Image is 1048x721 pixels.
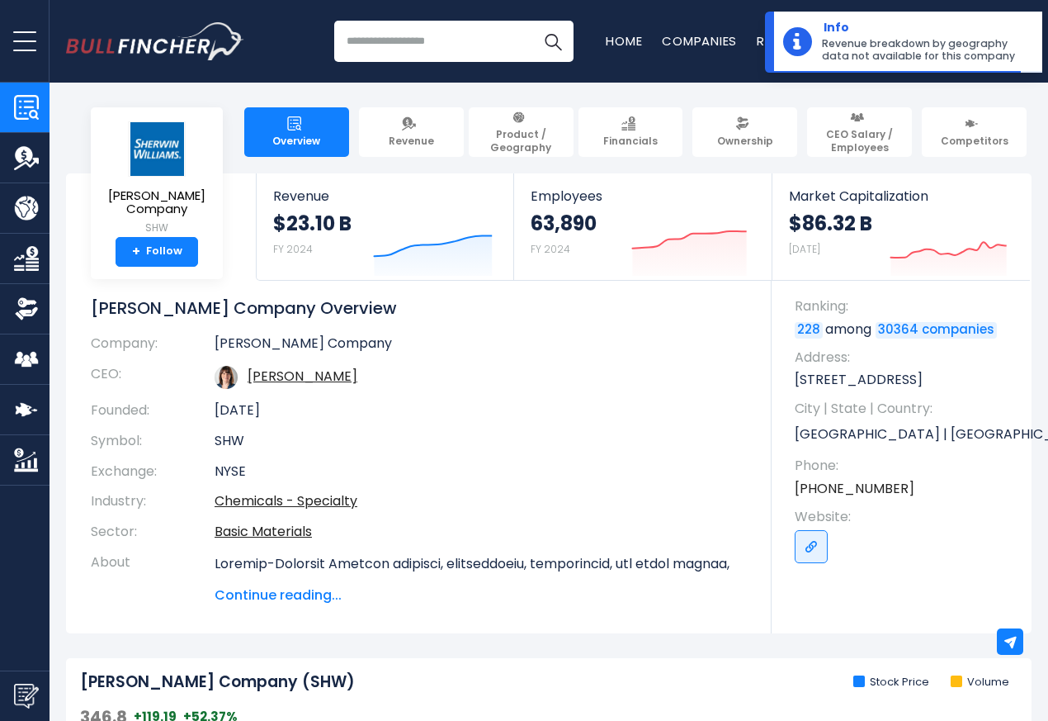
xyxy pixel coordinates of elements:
small: [DATE] [789,242,820,256]
a: Revenue [359,107,464,157]
a: Market Capitalization $86.32 B [DATE] [772,173,1030,280]
a: [PERSON_NAME] Company SHW [103,121,210,237]
small: SHW [104,221,210,235]
strong: Info [824,21,1022,36]
a: 228 [795,322,823,339]
button: Search [532,21,574,62]
li: Stock Price [853,676,929,690]
img: heidi-petz.jpg [215,366,238,389]
th: Sector: [91,517,215,548]
th: CEO: [91,359,215,396]
a: Ranking [757,32,813,50]
th: Symbol: [91,426,215,457]
a: Revenue $23.10 B FY 2024 [257,173,513,280]
span: Overview [272,135,320,148]
a: ceo [248,367,357,386]
a: CEO Salary / Employees [807,107,912,157]
span: Ownership [717,135,773,148]
td: NYSE [215,457,747,487]
a: Product / Geography [469,107,574,157]
td: [DATE] [215,396,747,426]
small: FY 2024 [273,242,313,256]
a: Overview [244,107,349,157]
td: [PERSON_NAME] Company [215,335,747,359]
a: Companies [662,32,737,50]
span: Market Capitalization [789,188,1013,204]
span: Website: [795,508,1015,526]
span: Revenue [389,135,434,148]
th: About [91,548,215,605]
a: [PHONE_NUMBER] [795,480,914,498]
a: 30364 companies [876,322,997,339]
th: Industry: [91,486,215,517]
h2: [PERSON_NAME] Company (SHW) [80,672,355,693]
strong: $86.32 B [789,211,872,236]
a: Home [606,32,642,50]
span: CEO Salary / Employees [814,128,904,154]
li: Volume [951,676,1009,690]
a: Employees 63,890 FY 2024 [514,173,771,280]
span: Employees [531,188,754,204]
th: Company: [91,335,215,359]
a: Go to homepage [66,22,243,60]
span: Phone: [795,457,1015,475]
p: among [795,320,1015,339]
span: Ranking: [795,297,1015,315]
span: Continue reading... [215,586,747,605]
strong: $23.10 B [273,211,352,236]
img: Bullfincher logo [66,22,244,60]
th: Founded: [91,396,215,426]
span: Revenue breakdown by geography data not available for this company [822,37,1024,63]
td: SHW [215,426,747,457]
a: Financials [578,107,683,157]
span: Financials [603,135,658,148]
span: Product / Geography [476,128,566,154]
span: Revenue [273,188,497,204]
img: Ownership [14,296,39,321]
strong: 63,890 [531,211,597,236]
a: Go to link [795,530,828,563]
span: City | State | Country: [795,400,1015,418]
a: Basic Materials [215,522,312,541]
th: Exchange: [91,457,215,487]
a: Competitors [922,107,1027,157]
a: Chemicals - Specialty [215,491,357,510]
span: [PERSON_NAME] Company [104,189,210,216]
small: FY 2024 [531,242,570,256]
a: Ownership [692,107,797,157]
strong: + [132,244,140,259]
p: [STREET_ADDRESS] [795,371,1015,389]
h1: [PERSON_NAME] Company Overview [91,297,747,319]
span: Address: [795,349,1015,367]
a: +Follow [116,237,198,267]
p: [GEOGRAPHIC_DATA] | [GEOGRAPHIC_DATA] | US [795,422,1015,447]
span: Competitors [941,135,1008,148]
